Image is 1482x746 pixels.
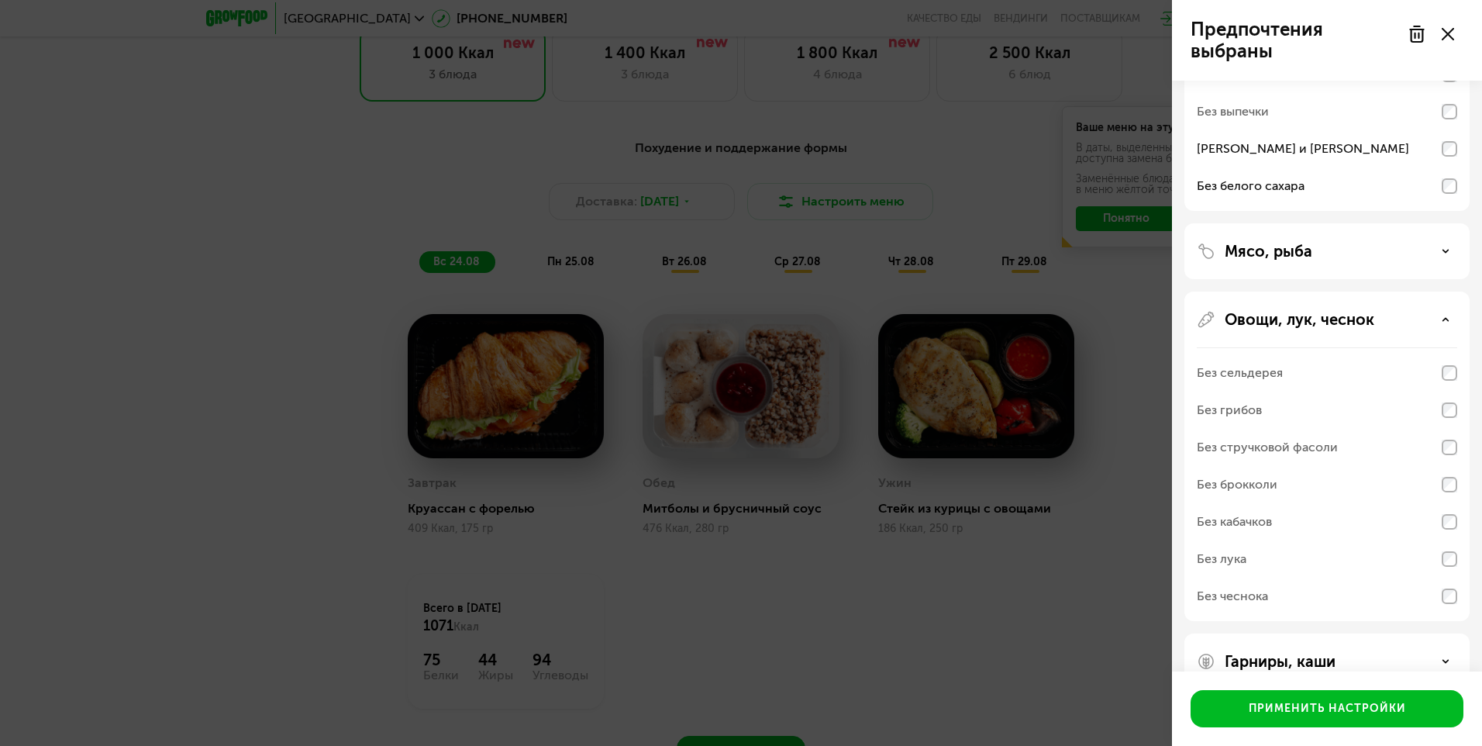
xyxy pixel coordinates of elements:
[1197,102,1269,121] div: Без выпечки
[1197,438,1338,457] div: Без стручковой фасоли
[1197,401,1262,420] div: Без грибов
[1197,587,1268,606] div: Без чеснока
[1197,140,1409,158] div: [PERSON_NAME] и [PERSON_NAME]
[1225,310,1374,329] p: Овощи, лук, чеснок
[1197,513,1272,531] div: Без кабачков
[1197,364,1283,382] div: Без сельдерея
[1225,242,1312,261] p: Мясо, рыба
[1197,475,1277,494] div: Без брокколи
[1249,701,1406,717] div: Применить настройки
[1197,177,1305,195] div: Без белого сахара
[1191,690,1463,727] button: Применить настройки
[1191,19,1398,62] p: Предпочтения выбраны
[1197,550,1246,568] div: Без лука
[1225,652,1336,671] p: Гарниры, каши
